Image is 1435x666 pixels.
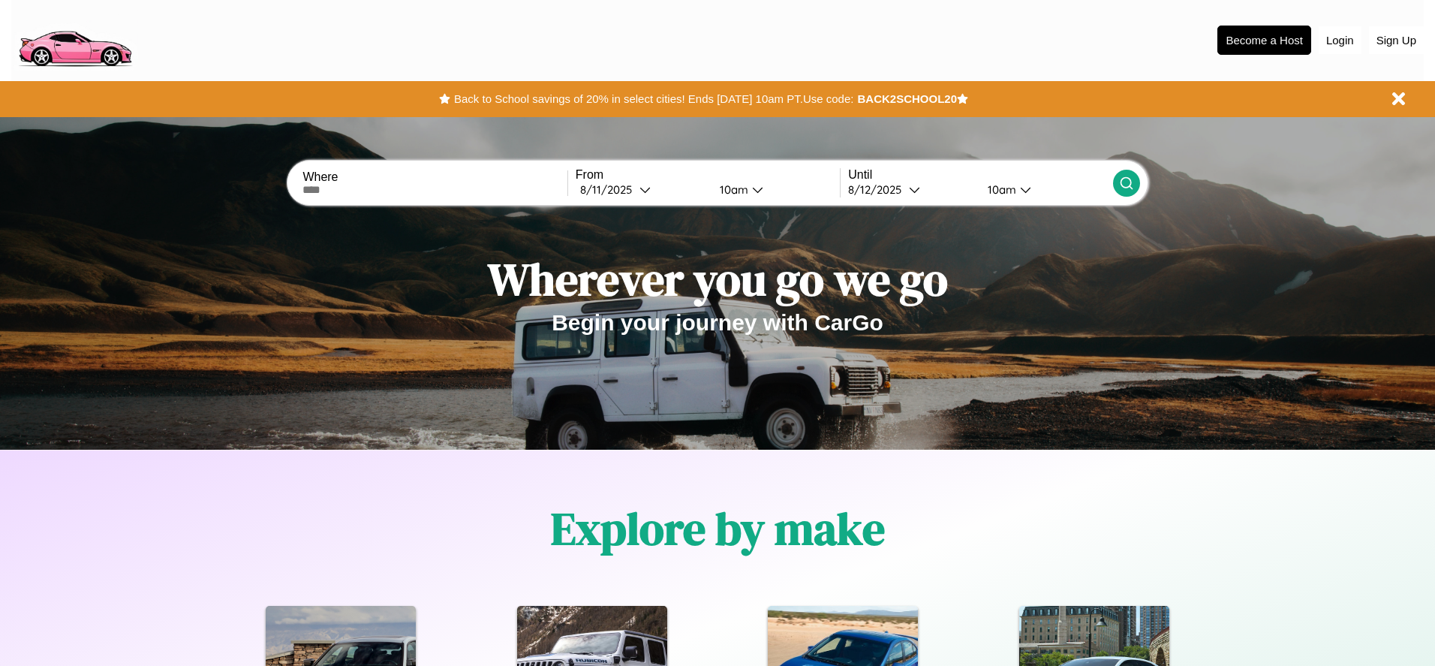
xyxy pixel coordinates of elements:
label: From [576,168,840,182]
button: Become a Host [1217,26,1311,55]
h1: Explore by make [551,498,885,559]
button: 8/11/2025 [576,182,708,197]
div: 10am [712,182,752,197]
label: Where [302,170,567,184]
div: 8 / 12 / 2025 [848,182,909,197]
label: Until [848,168,1112,182]
b: BACK2SCHOOL20 [857,92,957,105]
button: 10am [708,182,840,197]
button: Back to School savings of 20% in select cities! Ends [DATE] 10am PT.Use code: [450,89,857,110]
button: Sign Up [1369,26,1424,54]
div: 10am [980,182,1020,197]
div: 8 / 11 / 2025 [580,182,639,197]
button: Login [1319,26,1361,54]
button: 10am [976,182,1112,197]
img: logo [11,8,138,71]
